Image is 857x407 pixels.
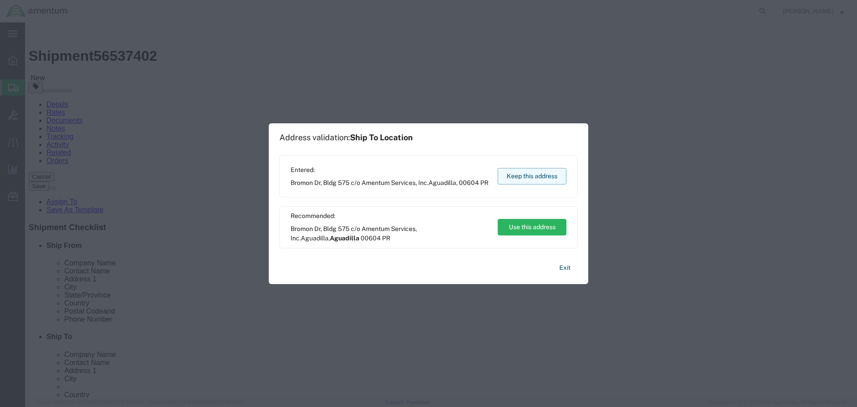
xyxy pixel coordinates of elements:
[291,211,489,221] span: Recommended:
[498,168,566,185] button: Keep this address
[552,260,578,276] button: Exit
[350,133,413,142] span: Ship To Location
[498,219,566,235] button: Use this address
[330,235,359,242] span: Aguadilla
[428,179,456,186] span: Aguadilla
[480,179,488,186] span: PR
[301,235,329,242] span: Aguadilla
[279,133,413,143] h1: Address validation:
[361,235,381,242] span: 00604
[382,235,390,242] span: PR
[291,165,488,175] span: Entered:
[459,179,479,186] span: 00604
[291,224,489,243] span: Bromon Dr, Bldg 575 c/o Amentum Services, Inc. ,
[291,178,488,188] span: Bromon Dr, Bldg 575 c/o Amentum Services, Inc. ,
